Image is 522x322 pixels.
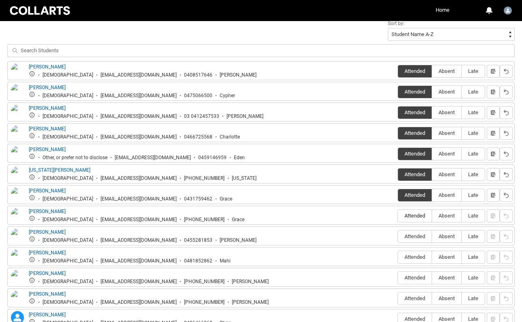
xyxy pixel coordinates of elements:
button: Notes [487,127,500,140]
img: Patrick Spencer [11,290,24,308]
span: Late [462,68,485,74]
img: Mahi Modouris [11,249,24,267]
a: [PERSON_NAME] [29,147,66,152]
span: Attended [398,316,432,322]
button: User Profile Naomi.Edwards [502,3,514,16]
span: Attended [398,275,432,281]
button: Reset [500,168,513,181]
a: [PERSON_NAME] [29,271,66,276]
span: Absent [432,68,461,74]
a: [PERSON_NAME] [29,291,66,297]
div: [EMAIL_ADDRESS][DOMAIN_NAME] [101,258,177,264]
div: [PHONE_NUMBER] [184,279,225,285]
span: Late [462,171,485,177]
div: [DEMOGRAPHIC_DATA] [43,258,93,264]
button: Reset [500,271,513,284]
button: Notes [487,147,500,160]
div: [EMAIL_ADDRESS][DOMAIN_NAME] [101,175,177,181]
span: Late [462,295,485,301]
button: Reset [500,147,513,160]
input: Search Students [7,44,515,57]
button: Reset [500,230,513,243]
span: Late [462,254,485,260]
div: [DEMOGRAPHIC_DATA] [43,72,93,78]
div: [DEMOGRAPHIC_DATA] [43,237,93,243]
div: [DEMOGRAPHIC_DATA] [43,217,93,223]
div: [EMAIL_ADDRESS][DOMAIN_NAME] [101,196,177,202]
span: Absent [432,130,461,136]
div: [EMAIL_ADDRESS][DOMAIN_NAME] [101,134,177,140]
span: Absent [432,316,461,322]
button: Notes [487,168,500,181]
span: Attended [398,171,432,177]
a: [PERSON_NAME] [29,250,66,256]
div: [EMAIL_ADDRESS][DOMAIN_NAME] [101,113,177,119]
div: [EMAIL_ADDRESS][DOMAIN_NAME] [101,217,177,223]
div: [PERSON_NAME] [227,113,263,119]
button: Reset [500,85,513,98]
div: [EMAIL_ADDRESS][DOMAIN_NAME] [101,299,177,305]
div: [DEMOGRAPHIC_DATA] [43,299,93,305]
div: Charlotte [220,134,240,140]
div: [EMAIL_ADDRESS][DOMAIN_NAME] [115,155,191,161]
img: Bethany Price [11,84,24,102]
span: Absent [432,295,461,301]
button: Notes [487,65,500,78]
img: Naomi.Edwards [504,6,512,15]
button: Reset [500,292,513,305]
span: Attended [398,109,432,115]
div: [EMAIL_ADDRESS][DOMAIN_NAME] [101,279,177,285]
div: [DEMOGRAPHIC_DATA] [43,134,93,140]
div: [DEMOGRAPHIC_DATA] [43,279,93,285]
span: Late [462,213,485,219]
a: [PERSON_NAME] [29,126,66,132]
span: Attended [398,89,432,95]
button: Notes [487,106,500,119]
div: Eden [234,155,245,161]
div: [PERSON_NAME] [220,237,257,243]
div: [EMAIL_ADDRESS][DOMAIN_NAME] [101,72,177,78]
span: Attended [398,213,432,219]
a: Home [434,4,451,16]
img: Olivia Mansfield [11,270,24,288]
span: Absent [432,275,461,281]
div: [DEMOGRAPHIC_DATA] [43,196,93,202]
button: Notes [487,189,500,202]
button: Reset [500,189,513,202]
span: Attended [398,151,432,157]
div: [DEMOGRAPHIC_DATA] [43,113,93,119]
span: Late [462,233,485,239]
button: Reset [500,251,513,264]
div: [EMAIL_ADDRESS][DOMAIN_NAME] [101,93,177,99]
span: Absent [432,109,461,115]
div: 0466725568 [184,134,212,140]
img: Carla Grcic [11,104,24,122]
img: Charlotte Fischer [11,125,24,143]
span: Absent [432,151,461,157]
img: Amelie Pimlott [11,63,24,81]
div: Grace [232,217,244,223]
a: [PERSON_NAME] [29,312,66,318]
div: [PHONE_NUMBER] [184,299,225,305]
span: Absent [432,171,461,177]
img: Grace Mclaughlin [11,187,24,205]
div: [EMAIL_ADDRESS][DOMAIN_NAME] [101,237,177,243]
span: Attended [398,233,432,239]
a: [PERSON_NAME] [29,85,66,90]
button: Notes [487,85,500,98]
span: Absent [432,192,461,198]
a: [US_STATE][PERSON_NAME] [29,167,90,173]
span: Late [462,275,485,281]
img: Grace Pateman [11,208,24,226]
a: [PERSON_NAME] [29,229,66,235]
span: Attended [398,192,432,198]
div: [PHONE_NUMBER] [184,175,225,181]
span: Attended [398,130,432,136]
span: Late [462,130,485,136]
img: Kaitlin Devine [11,228,24,246]
div: Other, or prefer not to disclose [43,155,107,161]
div: 03 0412457533 [184,113,219,119]
span: Late [462,316,485,322]
span: Late [462,192,485,198]
div: 0481852862 [184,258,212,264]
